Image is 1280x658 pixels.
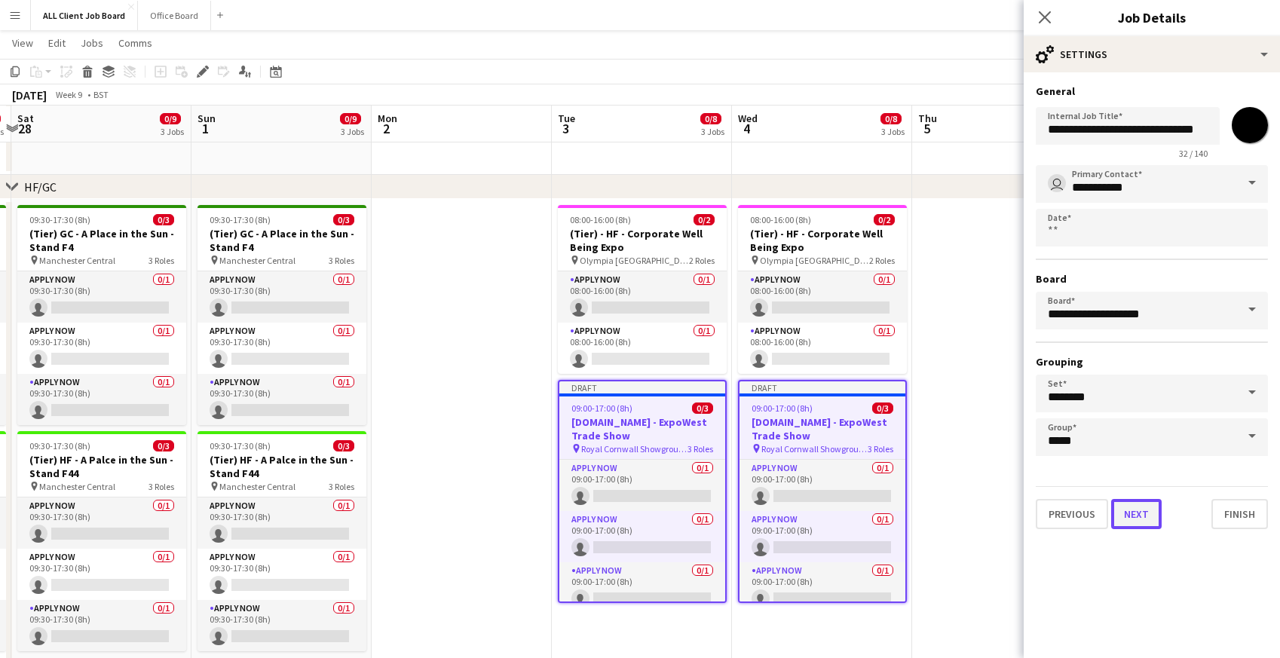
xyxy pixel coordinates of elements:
[39,481,115,492] span: Manchester Central
[210,440,271,451] span: 09:30-17:30 (8h)
[559,562,725,614] app-card-role: APPLY NOW0/109:00-17:00 (8h)
[558,112,575,125] span: Tue
[75,33,109,53] a: Jobs
[341,126,364,137] div: 3 Jobs
[916,120,937,137] span: 5
[31,1,138,30] button: ALL Client Job Board
[17,549,186,600] app-card-role: APPLY NOW0/109:30-17:30 (8h)
[198,549,366,600] app-card-role: APPLY NOW0/109:30-17:30 (8h)
[198,374,366,425] app-card-role: APPLY NOW0/109:30-17:30 (8h)
[700,113,721,124] span: 0/8
[340,113,361,124] span: 0/9
[1036,499,1108,529] button: Previous
[556,120,575,137] span: 3
[580,255,689,266] span: Olympia [GEOGRAPHIC_DATA]
[17,205,186,425] app-job-card: 09:30-17:30 (8h)0/3(Tier) GC - A Place in the Sun - Stand F4 Manchester Central3 RolesAPPLY NOW0/...
[738,380,907,603] app-job-card: Draft09:00-17:00 (8h)0/3[DOMAIN_NAME] - ExpoWest Trade Show Royal Cornwall Showground3 RolesAPPLY...
[1036,84,1268,98] h3: General
[558,323,727,374] app-card-role: APPLY NOW0/108:00-16:00 (8h)
[15,120,34,137] span: 28
[149,481,174,492] span: 3 Roles
[1024,36,1280,72] div: Settings
[198,453,366,480] h3: (Tier) HF - A Palce in the Sun - Stand F44
[149,255,174,266] span: 3 Roles
[17,431,186,651] app-job-card: 09:30-17:30 (8h)0/3(Tier) HF - A Palce in the Sun - Stand F44 Manchester Central3 RolesAPPLY NOW0...
[210,214,271,225] span: 09:30-17:30 (8h)
[750,214,811,225] span: 08:00-16:00 (8h)
[571,402,632,414] span: 09:00-17:00 (8h)
[874,214,895,225] span: 0/2
[689,255,715,266] span: 2 Roles
[1024,8,1280,27] h3: Job Details
[881,126,905,137] div: 3 Jobs
[198,497,366,549] app-card-role: APPLY NOW0/109:30-17:30 (8h)
[50,89,87,100] span: Week 9
[1036,272,1268,286] h3: Board
[918,112,937,125] span: Thu
[738,227,907,254] h3: (Tier) - HF - Corporate Well Being Expo
[558,271,727,323] app-card-role: APPLY NOW0/108:00-16:00 (8h)
[198,271,366,323] app-card-role: APPLY NOW0/109:30-17:30 (8h)
[761,443,868,454] span: Royal Cornwall Showground
[12,36,33,50] span: View
[198,431,366,651] app-job-card: 09:30-17:30 (8h)0/3(Tier) HF - A Palce in the Sun - Stand F44 Manchester Central3 RolesAPPLY NOW0...
[868,443,893,454] span: 3 Roles
[740,511,905,562] app-card-role: APPLY NOW0/109:00-17:00 (8h)
[1036,355,1268,369] h3: Grouping
[29,440,90,451] span: 09:30-17:30 (8h)
[138,1,211,30] button: Office Board
[17,497,186,549] app-card-role: APPLY NOW0/109:30-17:30 (8h)
[29,214,90,225] span: 09:30-17:30 (8h)
[48,36,66,50] span: Edit
[740,381,905,393] div: Draft
[112,33,158,53] a: Comms
[740,415,905,442] h3: [DOMAIN_NAME] - ExpoWest Trade Show
[17,453,186,480] h3: (Tier) HF - A Palce in the Sun - Stand F44
[153,440,174,451] span: 0/3
[694,214,715,225] span: 0/2
[687,443,713,454] span: 3 Roles
[17,323,186,374] app-card-role: APPLY NOW0/109:30-17:30 (8h)
[198,205,366,425] app-job-card: 09:30-17:30 (8h)0/3(Tier) GC - A Place in the Sun - Stand F4 Manchester Central3 RolesAPPLY NOW0/...
[558,205,727,374] app-job-card: 08:00-16:00 (8h)0/2(Tier) - HF - Corporate Well Being Expo Olympia [GEOGRAPHIC_DATA]2 RolesAPPLY ...
[760,255,869,266] span: Olympia [GEOGRAPHIC_DATA]
[738,323,907,374] app-card-role: APPLY NOW0/108:00-16:00 (8h)
[738,205,907,374] app-job-card: 08:00-16:00 (8h)0/2(Tier) - HF - Corporate Well Being Expo Olympia [GEOGRAPHIC_DATA]2 RolesAPPLY ...
[738,271,907,323] app-card-role: APPLY NOW0/108:00-16:00 (8h)
[738,112,758,125] span: Wed
[333,440,354,451] span: 0/3
[93,89,109,100] div: BST
[329,255,354,266] span: 3 Roles
[39,255,115,266] span: Manchester Central
[17,271,186,323] app-card-role: APPLY NOW0/109:30-17:30 (8h)
[1211,499,1268,529] button: Finish
[198,323,366,374] app-card-role: APPLY NOW0/109:30-17:30 (8h)
[198,227,366,254] h3: (Tier) GC - A Place in the Sun - Stand F4
[752,402,813,414] span: 09:00-17:00 (8h)
[869,255,895,266] span: 2 Roles
[198,112,216,125] span: Sun
[17,112,34,125] span: Sat
[740,460,905,511] app-card-role: APPLY NOW0/109:00-17:00 (8h)
[559,511,725,562] app-card-role: APPLY NOW0/109:00-17:00 (8h)
[17,227,186,254] h3: (Tier) GC - A Place in the Sun - Stand F4
[1167,148,1220,159] span: 32 / 140
[17,374,186,425] app-card-role: APPLY NOW0/109:30-17:30 (8h)
[701,126,724,137] div: 3 Jobs
[198,600,366,651] app-card-role: APPLY NOW0/109:30-17:30 (8h)
[1111,499,1162,529] button: Next
[692,402,713,414] span: 0/3
[558,380,727,603] app-job-card: Draft09:00-17:00 (8h)0/3[DOMAIN_NAME] - ExpoWest Trade Show Royal Cornwall Showground3 RolesAPPLY...
[378,112,397,125] span: Mon
[872,402,893,414] span: 0/3
[880,113,902,124] span: 0/8
[6,33,39,53] a: View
